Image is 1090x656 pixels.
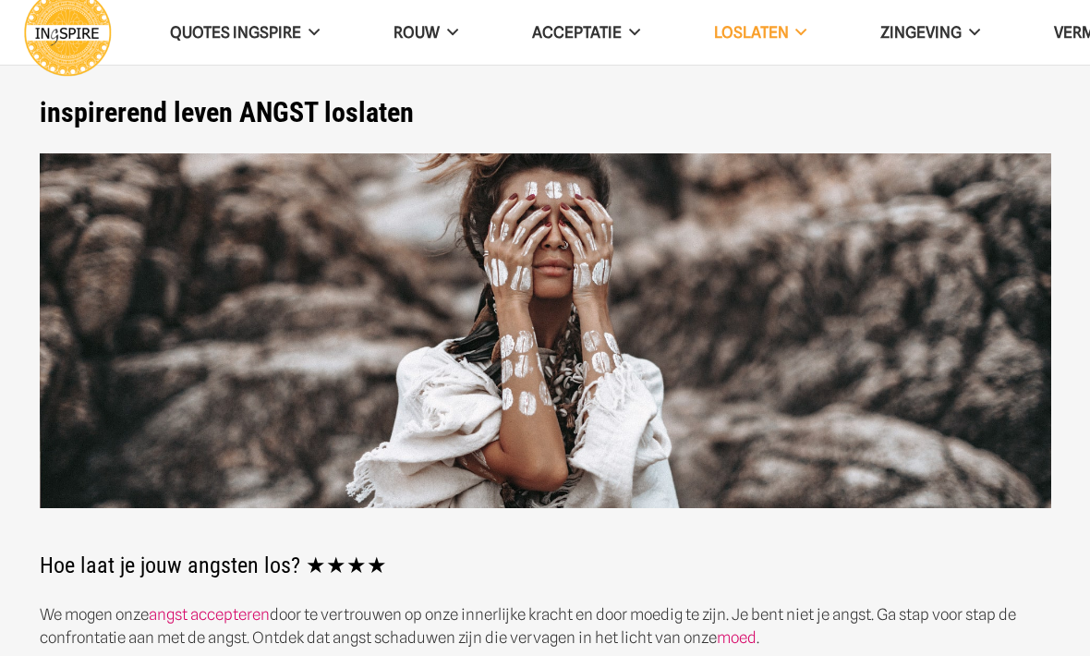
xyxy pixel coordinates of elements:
[133,9,357,56] a: QUOTES INGSPIRE
[357,9,495,56] a: ROUW
[532,23,622,42] span: Acceptatie
[40,603,1051,650] p: We mogen onze door te vertrouwen op onze innerlijke kracht en door moedig te zijn. Je bent niet j...
[677,9,844,56] a: Loslaten
[170,23,301,42] span: QUOTES INGSPIRE
[880,23,962,42] span: Zingeving
[40,153,1051,580] h2: Hoe laat je jouw angsten los? ★★★★
[714,23,789,42] span: Loslaten
[495,9,677,56] a: Acceptatie
[149,605,270,624] a: angst accepteren
[40,153,1051,509] img: Zingeving vinden en je levenslust terugkrijgen bij depressie en een gemis aan zingeving - Ingspir...
[394,23,440,42] span: ROUW
[717,628,757,647] a: moed
[843,9,1017,56] a: Zingeving
[40,96,1051,129] h1: inspirerend leven ANGST loslaten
